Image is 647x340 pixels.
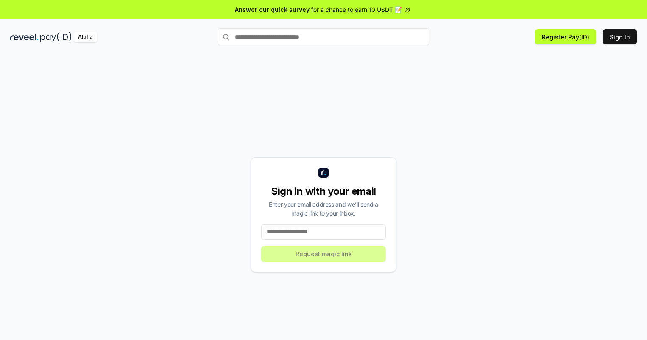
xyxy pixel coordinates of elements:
div: Sign in with your email [261,185,386,198]
span: Answer our quick survey [235,5,310,14]
img: reveel_dark [10,32,39,42]
button: Sign In [603,29,637,44]
div: Enter your email address and we’ll send a magic link to your inbox. [261,200,386,218]
div: Alpha [73,32,97,42]
img: pay_id [40,32,72,42]
span: for a chance to earn 10 USDT 📝 [311,5,402,14]
button: Register Pay(ID) [535,29,596,44]
img: logo_small [318,168,329,178]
